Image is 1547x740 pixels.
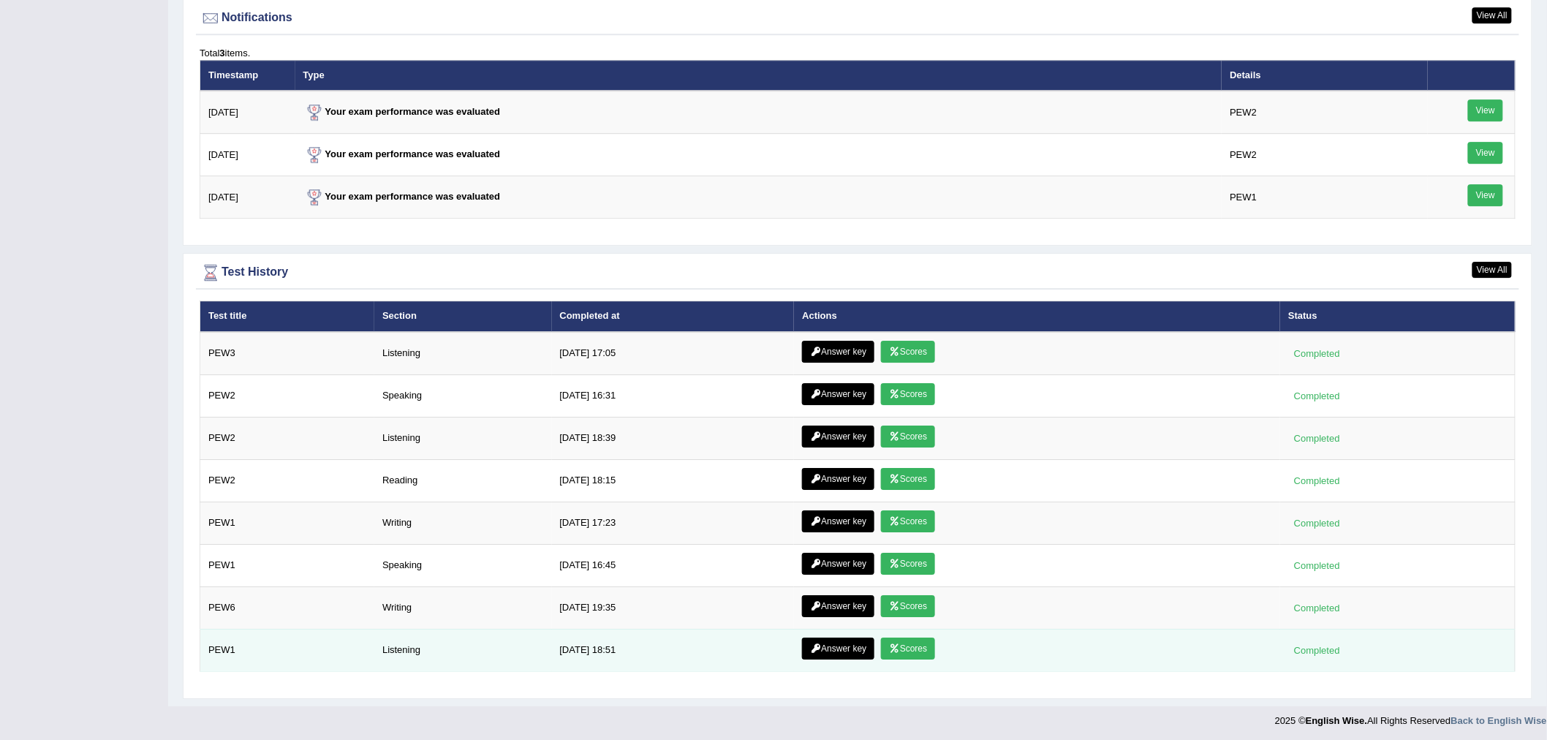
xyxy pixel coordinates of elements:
td: Reading [374,459,551,502]
td: Listening [374,332,551,375]
div: Completed [1288,473,1345,488]
th: Status [1280,301,1515,332]
div: Completed [1288,388,1345,404]
td: PEW2 [200,374,375,417]
a: View All [1472,7,1512,23]
td: [DATE] 16:31 [552,374,795,417]
td: [DATE] [200,176,295,219]
a: Answer key [802,383,874,405]
th: Section [374,301,551,332]
a: Scores [881,510,935,532]
td: Listening [374,417,551,459]
div: Completed [1288,346,1345,361]
td: Speaking [374,544,551,586]
a: Scores [881,553,935,575]
a: Scores [881,468,935,490]
strong: Your exam performance was evaluated [303,191,501,202]
td: [DATE] 17:23 [552,502,795,544]
a: Answer key [802,510,874,532]
a: View [1468,99,1503,121]
a: Back to English Wise [1451,715,1547,726]
div: 2025 © All Rights Reserved [1275,706,1547,728]
td: [DATE] [200,134,295,176]
th: Details [1222,60,1427,91]
td: PEW2 [1222,91,1427,134]
th: Timestamp [200,60,295,91]
td: PEW1 [1222,176,1427,219]
a: Scores [881,341,935,363]
a: Scores [881,595,935,617]
a: Answer key [802,341,874,363]
td: Listening [374,629,551,671]
a: Answer key [802,553,874,575]
td: Writing [374,586,551,629]
td: PEW1 [200,502,375,544]
td: Writing [374,502,551,544]
a: View All [1472,262,1512,278]
td: PEW1 [200,544,375,586]
td: [DATE] [200,91,295,134]
strong: English Wise. [1306,715,1367,726]
strong: Your exam performance was evaluated [303,148,501,159]
td: [DATE] 17:05 [552,332,795,375]
div: Test History [200,262,1516,284]
a: Answer key [802,638,874,660]
td: PEW2 [200,417,375,459]
div: Completed [1288,643,1345,658]
th: Type [295,60,1222,91]
td: PEW2 [200,459,375,502]
a: Scores [881,383,935,405]
td: [DATE] 18:15 [552,459,795,502]
b: 3 [219,48,224,58]
a: Answer key [802,595,874,617]
th: Test title [200,301,375,332]
a: View [1468,142,1503,164]
td: PEW2 [1222,134,1427,176]
div: Notifications [200,7,1516,29]
td: [DATE] 19:35 [552,586,795,629]
a: Scores [881,638,935,660]
a: Answer key [802,468,874,490]
div: Total items. [200,46,1516,60]
td: [DATE] 16:45 [552,544,795,586]
td: PEW1 [200,629,375,671]
td: PEW6 [200,586,375,629]
th: Actions [794,301,1280,332]
td: PEW3 [200,332,375,375]
div: Completed [1288,516,1345,531]
td: [DATE] 18:51 [552,629,795,671]
th: Completed at [552,301,795,332]
a: Answer key [802,426,874,448]
td: Speaking [374,374,551,417]
div: Completed [1288,558,1345,573]
a: View [1468,184,1503,206]
td: [DATE] 18:39 [552,417,795,459]
strong: Your exam performance was evaluated [303,106,501,117]
div: Completed [1288,431,1345,446]
div: Completed [1288,600,1345,616]
a: Scores [881,426,935,448]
